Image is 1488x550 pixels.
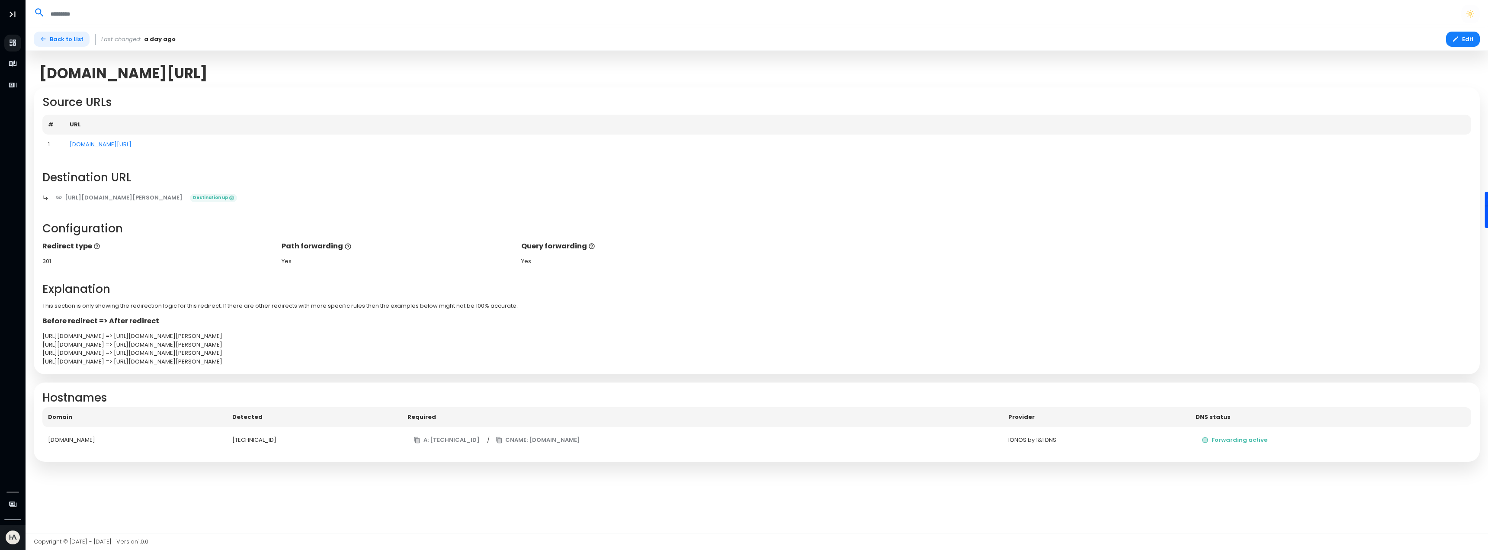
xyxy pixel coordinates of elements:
[42,222,1472,235] h2: Configuration
[42,96,1472,109] h2: Source URLs
[48,140,58,149] div: 1
[521,241,752,251] p: Query forwarding
[42,407,227,427] th: Domain
[42,302,1472,310] p: This section is only showing the redirection logic for this redirect. If there are other redirect...
[282,241,513,251] p: Path forwarding
[521,257,752,266] div: Yes
[42,341,1472,349] div: [URL][DOMAIN_NAME] => [URL][DOMAIN_NAME][PERSON_NAME]
[42,171,1472,184] h2: Destination URL
[42,391,1472,405] h2: Hostnames
[1446,32,1480,47] button: Edit
[34,32,90,47] a: Back to List
[34,537,148,546] span: Copyright © [DATE] - [DATE] | Version 1.0.0
[407,433,486,448] button: A: [TECHNICAL_ID]
[144,35,176,44] span: a day ago
[42,241,273,251] p: Redirect type
[190,194,237,203] span: Destination up
[4,6,21,23] button: Toggle Aside
[282,257,513,266] div: Yes
[42,332,1472,341] div: [URL][DOMAIN_NAME] => [URL][DOMAIN_NAME][PERSON_NAME]
[42,316,1472,326] p: Before redirect => After redirect
[39,65,208,82] span: [DOMAIN_NAME][URL]
[64,115,1472,135] th: URL
[1196,433,1273,448] button: Forwarding active
[42,349,1472,357] div: [URL][DOMAIN_NAME] => [URL][DOMAIN_NAME][PERSON_NAME]
[48,436,221,444] div: [DOMAIN_NAME]
[1008,436,1184,444] div: IONOS by 1&1 DNS
[1003,407,1190,427] th: Provider
[1190,407,1471,427] th: DNS status
[490,433,587,448] button: CNAME: [DOMAIN_NAME]
[49,190,189,205] a: [URL][DOMAIN_NAME][PERSON_NAME]
[6,531,20,545] img: Avatar
[402,407,1002,427] th: Required
[42,283,1472,296] h2: Explanation
[42,257,273,266] div: 301
[70,140,131,148] a: [DOMAIN_NAME][URL]
[227,407,402,427] th: Detected
[227,427,402,454] td: [TECHNICAL_ID]
[101,35,141,44] span: Last changed:
[402,427,1002,454] td: /
[42,357,1472,366] div: [URL][DOMAIN_NAME] => [URL][DOMAIN_NAME][PERSON_NAME]
[42,115,64,135] th: #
